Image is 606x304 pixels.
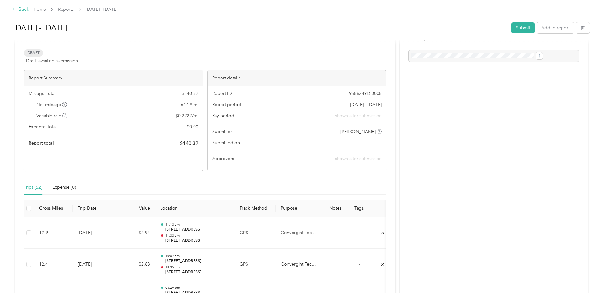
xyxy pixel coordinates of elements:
th: Track Method [234,200,276,217]
span: Draft, awaiting submission [26,57,78,64]
td: $2.83 [117,249,155,280]
span: Approvers [212,155,234,162]
span: Net mileage [36,101,67,108]
a: Reports [58,7,74,12]
p: [STREET_ADDRESS] [165,227,229,233]
td: Convergint Technologies [276,249,323,280]
p: [STREET_ADDRESS] [165,238,229,244]
td: 12.9 [34,217,73,249]
p: [STREET_ADDRESS] [165,269,229,275]
div: Expense (0) [52,184,76,191]
th: Gross Miles [34,200,73,217]
a: Home [34,7,46,12]
p: 11:13 am [165,222,229,227]
span: - [359,261,360,267]
td: GPS [234,217,276,249]
span: Draft [24,49,43,57]
div: Trips (52) [24,184,42,191]
span: [PERSON_NAME] [340,128,376,135]
span: $ 140.32 [182,90,198,97]
td: [DATE] [73,217,117,249]
th: Purpose [276,200,323,217]
iframe: Everlance-gr Chat Button Frame [570,268,606,304]
span: Report total [29,140,54,146]
td: $2.94 [117,217,155,249]
p: 11:33 am [165,233,229,238]
span: Variable rate [36,112,68,119]
span: - [359,230,360,235]
span: 614.9 mi [181,101,198,108]
span: $ 0.2282 / mi [175,112,198,119]
th: Value [117,200,155,217]
span: Expense Total [29,124,56,130]
p: [STREET_ADDRESS] [165,290,229,296]
div: Back [13,6,29,13]
td: 12.4 [34,249,73,280]
span: $ 140.32 [180,139,198,147]
h1: Sep 1 - 30, 2025 [13,20,507,36]
p: 10:07 am [165,254,229,258]
span: Submitter [212,128,232,135]
th: Tags [347,200,371,217]
button: Add to report [537,22,574,33]
span: Pay period [212,112,234,119]
span: [DATE] - [DATE] [86,6,117,13]
p: 08:29 pm [165,286,229,290]
th: Notes [323,200,347,217]
span: Report period [212,101,241,108]
div: Report Summary [24,70,203,86]
span: [DATE] - [DATE] [350,101,382,108]
div: Report details [208,70,386,86]
th: Trip Date [73,200,117,217]
span: 9586249D-0008 [349,90,382,97]
p: 10:35 am [165,265,229,269]
span: Report ID [212,90,232,97]
td: GPS [234,249,276,280]
span: - [380,139,382,146]
span: shown after submission [335,156,382,161]
p: [STREET_ADDRESS] [165,258,229,264]
span: $ 0.00 [187,124,198,130]
td: Convergint Technologies [276,217,323,249]
button: Submit [511,22,535,33]
span: Submitted on [212,139,240,146]
td: [DATE] [73,249,117,280]
span: Mileage Total [29,90,55,97]
span: shown after submission [335,112,382,119]
th: Location [155,200,234,217]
